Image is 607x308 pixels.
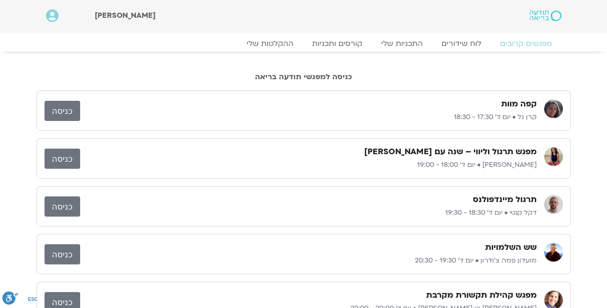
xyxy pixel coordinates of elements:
h3: קפה מוות [501,98,537,110]
p: [PERSON_NAME] • יום ד׳ 18:00 - 19:00 [80,159,537,171]
p: קרן גל • יום ד׳ 17:30 - 18:30 [80,112,537,123]
a: ההקלטות שלי [237,39,303,48]
a: כניסה [45,196,80,217]
img: מליסה בר-אילן [544,147,563,166]
a: קורסים ותכניות [303,39,372,48]
h3: תרגול מיינדפולנס [473,194,537,205]
img: קרן גל [544,99,563,118]
p: דקל קנטי • יום ד׳ 18:30 - 19:30 [80,207,537,218]
h3: שש השלמויות [485,242,537,253]
span: [PERSON_NAME] [95,10,156,21]
img: מועדון פמה צ'ודרון [544,243,563,262]
h2: כניסה למפגשי תודעה בריאה [37,73,571,81]
nav: Menu [46,39,562,48]
img: דקל קנטי [544,195,563,214]
h3: מפגש קהילת תקשורת מקרבת [426,290,537,301]
a: כניסה [45,149,80,169]
h3: מפגש תרגול וליווי – שנה עם [PERSON_NAME] [364,146,537,158]
a: כניסה [45,244,80,264]
a: התכניות שלי [372,39,432,48]
a: מפגשים קרובים [491,39,562,48]
a: כניסה [45,101,80,121]
p: מועדון פמה צ'ודרון • יום ד׳ 19:30 - 20:30 [80,255,537,266]
a: לוח שידורים [432,39,491,48]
